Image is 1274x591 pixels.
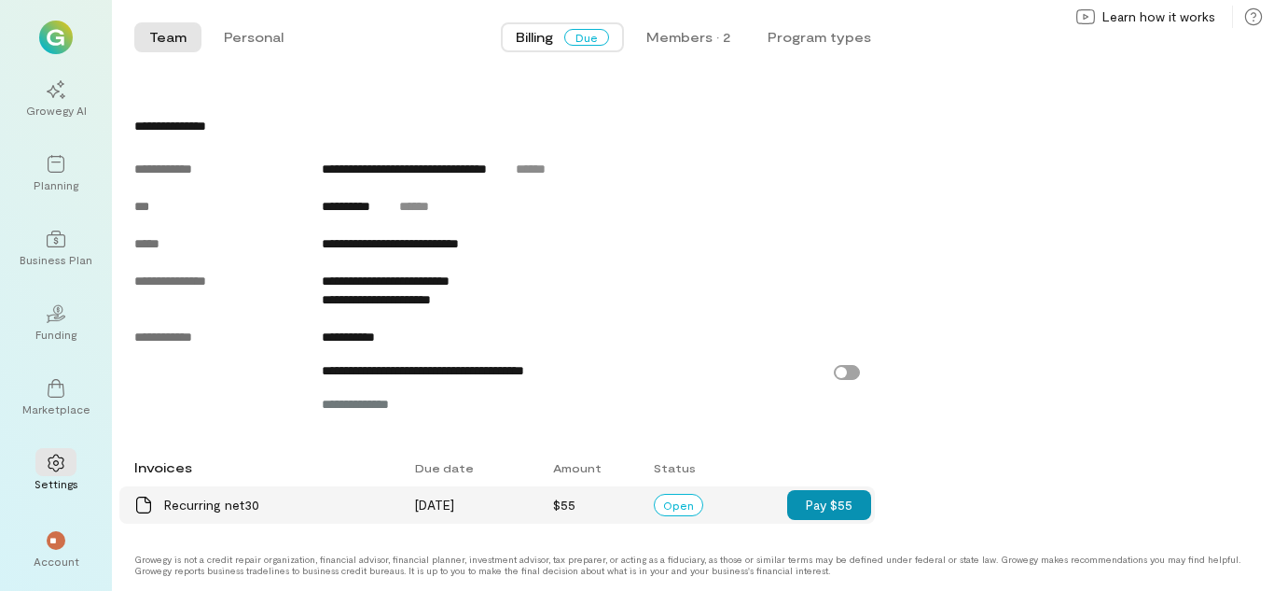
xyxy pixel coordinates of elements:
span: [DATE] [415,497,454,513]
div: Growegy is not a credit repair organization, financial advisor, financial planner, investment adv... [134,554,1253,576]
div: Settings [35,476,78,491]
a: Business Plan [22,215,90,282]
div: Marketplace [22,401,90,416]
button: Team [134,22,201,52]
span: Billing [516,28,553,47]
a: Funding [22,289,90,357]
button: BillingDue [501,22,624,52]
a: Settings [22,439,90,506]
div: Due date [404,451,541,485]
div: Funding [35,327,76,342]
div: Invoices [123,449,404,486]
span: Learn how it works [1102,7,1215,26]
span: Due [564,29,609,46]
div: Status [643,451,787,485]
div: Members · 2 [646,28,730,47]
button: Members · 2 [631,22,745,52]
a: Planning [22,140,90,207]
div: Planning [34,177,78,192]
button: Pay $55 [787,490,871,520]
div: Growegy AI [26,103,87,118]
span: $55 [553,497,575,513]
a: Growegy AI [22,65,90,133]
div: Amount [542,451,644,485]
div: Recurring net30 [164,496,393,514]
div: Account [34,554,79,569]
button: Program types [753,22,886,52]
button: Personal [209,22,298,52]
div: Business Plan [20,252,92,267]
div: Open [654,494,703,516]
a: Marketplace [22,364,90,431]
